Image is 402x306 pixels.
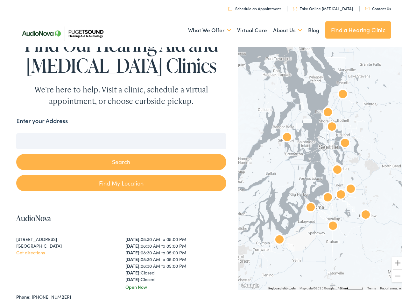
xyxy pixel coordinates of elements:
[272,231,287,246] div: AudioNova
[343,180,358,195] div: AudioNova
[335,85,350,101] div: Puget Sound Hearing Aid &#038; Audiology by AudioNova
[228,4,232,9] img: utility icon
[16,152,226,168] button: Search
[16,247,45,254] a: Get directions
[333,186,349,201] div: AudioNova
[125,234,141,240] strong: [DATE]:
[325,19,391,37] a: Find a Hearing Clinic
[358,206,373,221] div: AudioNova
[365,4,391,9] a: Contact Us
[237,17,267,40] a: Virtual Care
[16,173,226,189] a: Find My Location
[325,217,341,232] div: AudioNova
[273,17,302,40] a: About Us
[293,5,297,9] img: utility icon
[240,280,261,288] img: Google
[293,4,353,9] a: Take Online [MEDICAL_DATA]
[320,104,335,119] div: AudioNova
[320,189,335,204] div: AudioNova
[188,17,231,40] a: What We Offer
[330,161,345,176] div: AudioNova
[16,211,51,222] a: AudioNova
[336,284,365,288] button: Map Scale: 10 km per 48 pixels
[32,292,71,298] a: [PHONE_NUMBER]
[337,134,353,149] div: AudioNova
[125,254,141,260] strong: [DATE]:
[308,17,319,40] a: Blog
[16,241,117,247] div: [GEOGRAPHIC_DATA]
[240,280,261,288] a: Open this area in Google Maps (opens a new window)
[125,247,141,254] strong: [DATE]:
[125,241,141,247] strong: [DATE]:
[16,131,226,147] input: Enter your address or zip code
[125,274,141,280] strong: [DATE]:
[303,199,318,214] div: AudioNova
[125,282,226,288] div: Open Now
[268,284,296,289] button: Keyboard shortcuts
[125,267,141,274] strong: [DATE]:
[19,82,223,105] div: We're here to help. Visit a clinic, schedule a virtual appointment, or choose curbside pickup.
[16,292,31,298] strong: Phone:
[16,114,68,124] label: Enter your Address
[16,32,226,74] h1: Find Our Hearing Aid and [MEDICAL_DATA] Clinics
[324,118,340,133] div: AudioNova
[338,285,347,288] span: 10 km
[125,261,141,267] strong: [DATE]:
[16,234,117,241] div: [STREET_ADDRESS]
[365,5,370,8] img: utility icon
[228,4,281,9] a: Schedule an Appointment
[125,234,226,281] div: 08:30 AM to 05:00 PM 08:30 AM to 05:00 PM 08:30 AM to 05:00 PM 08:30 AM to 05:00 PM 08:30 AM to 0...
[367,285,376,288] a: Terms (opens in new tab)
[300,285,334,288] span: Map data ©2025 Google
[279,128,295,144] div: AudioNova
